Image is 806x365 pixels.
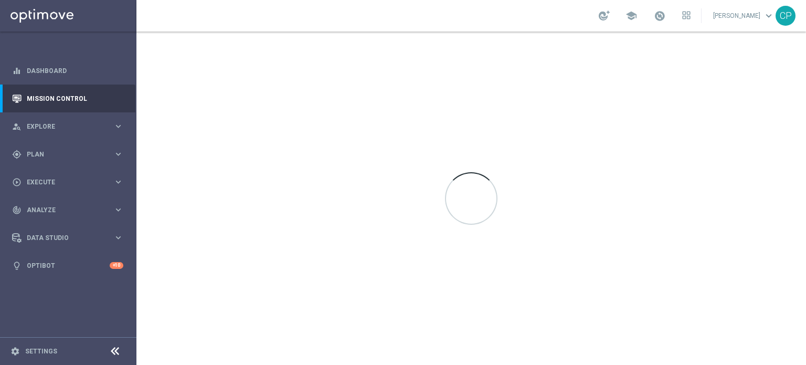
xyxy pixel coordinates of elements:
i: keyboard_arrow_right [113,177,123,187]
div: +10 [110,262,123,269]
i: lightbulb [12,261,22,270]
button: gps_fixed Plan keyboard_arrow_right [12,150,124,159]
span: Plan [27,151,113,158]
a: Optibot [27,252,110,279]
span: Data Studio [27,235,113,241]
button: Data Studio keyboard_arrow_right [12,234,124,242]
div: Plan [12,150,113,159]
i: keyboard_arrow_right [113,149,123,159]
button: lightbulb Optibot +10 [12,262,124,270]
i: track_changes [12,205,22,215]
div: Execute [12,178,113,187]
i: person_search [12,122,22,131]
button: Mission Control [12,95,124,103]
a: Settings [25,348,57,354]
span: Execute [27,179,113,185]
div: Mission Control [12,85,123,112]
i: settings [10,347,20,356]
a: Mission Control [27,85,123,112]
i: gps_fixed [12,150,22,159]
div: CP [776,6,796,26]
button: track_changes Analyze keyboard_arrow_right [12,206,124,214]
div: Dashboard [12,57,123,85]
span: Explore [27,123,113,130]
div: Optibot [12,252,123,279]
i: equalizer [12,66,22,76]
div: Analyze [12,205,113,215]
span: keyboard_arrow_down [763,10,775,22]
a: [PERSON_NAME]keyboard_arrow_down [712,8,776,24]
button: equalizer Dashboard [12,67,124,75]
i: keyboard_arrow_right [113,121,123,131]
span: school [625,10,637,22]
button: play_circle_outline Execute keyboard_arrow_right [12,178,124,186]
i: play_circle_outline [12,178,22,187]
div: Explore [12,122,113,131]
i: keyboard_arrow_right [113,233,123,243]
i: keyboard_arrow_right [113,205,123,215]
button: person_search Explore keyboard_arrow_right [12,122,124,131]
div: Data Studio [12,233,113,243]
a: Dashboard [27,57,123,85]
span: Analyze [27,207,113,213]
